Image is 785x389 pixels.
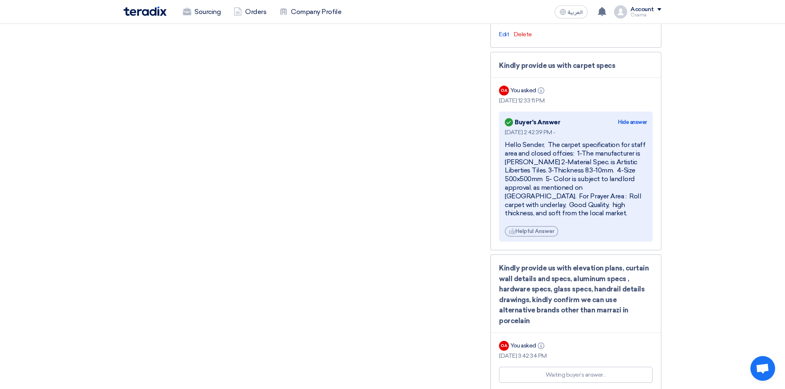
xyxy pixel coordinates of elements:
[568,9,583,15] span: العربية
[630,13,661,17] div: Osama
[555,5,588,19] button: العربية
[227,3,273,21] a: Orders
[499,263,653,326] div: Kindly provide us with elevation plans, curtain wall details and specs, aluminum specs , hardware...
[618,118,647,126] div: Hide answer
[505,141,647,218] div: Hello Sender, The carpet specification for staff area and closed offcies: 1-The manufacturer is [...
[499,352,653,360] div: [DATE] 3:42:34 PM
[176,3,227,21] a: Sourcing
[505,226,558,237] div: Helpful Answer
[750,356,775,381] a: Open chat
[499,341,509,351] div: OA
[511,341,546,350] div: You asked
[511,86,546,95] div: You asked
[630,6,654,13] div: Account
[499,96,653,105] div: [DATE] 12:33:11 PM
[499,31,509,38] span: Edit
[505,116,560,128] div: Buyer's Answer
[273,3,348,21] a: Company Profile
[499,86,509,96] div: OA
[124,7,166,16] img: Teradix logo
[546,370,607,379] div: Waiting buyer’s answer…
[514,31,532,38] span: Delete
[614,5,627,19] img: profile_test.png
[505,128,647,137] div: [DATE] 2:42:39 PM -
[499,61,653,71] div: Kindly provide us with carpet specs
